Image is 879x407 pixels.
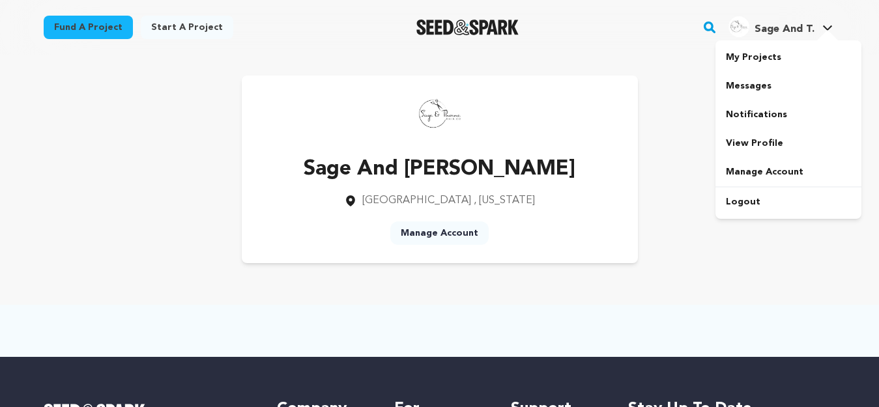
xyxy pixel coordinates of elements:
[390,221,489,245] a: Manage Account
[755,24,814,35] span: Sage And T.
[728,16,814,37] div: Sage And T.'s Profile
[726,14,835,37] a: Sage And T.'s Profile
[414,89,466,141] img: https://seedandspark-static.s3.us-east-2.amazonaws.com/images/User/002/166/859/medium/b93b0726d98...
[715,188,861,216] a: Logout
[416,20,519,35] img: Seed&Spark Logo Dark Mode
[44,16,133,39] a: Fund a project
[416,20,519,35] a: Seed&Spark Homepage
[304,154,575,185] p: Sage And [PERSON_NAME]
[715,100,861,129] a: Notifications
[715,129,861,158] a: View Profile
[474,195,535,206] span: , [US_STATE]
[141,16,233,39] a: Start a project
[728,16,749,37] img: b93b0726d98e9512.jpg
[362,195,471,206] span: [GEOGRAPHIC_DATA]
[715,72,861,100] a: Messages
[726,14,835,41] span: Sage And T.'s Profile
[715,158,861,186] a: Manage Account
[715,43,861,72] a: My Projects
